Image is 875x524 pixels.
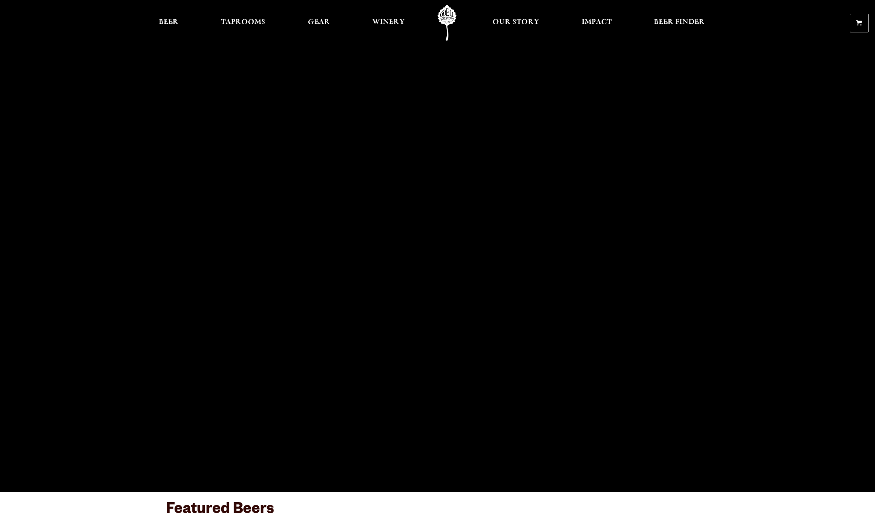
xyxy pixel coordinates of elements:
a: Gear [303,5,335,41]
a: Odell Home [432,5,462,41]
a: Winery [367,5,410,41]
span: Taprooms [221,19,265,26]
a: Beer Finder [649,5,710,41]
a: Taprooms [216,5,271,41]
span: Beer [159,19,179,26]
span: Winery [372,19,405,26]
span: Impact [582,19,612,26]
span: Gear [308,19,330,26]
span: Beer Finder [654,19,705,26]
span: Our Story [493,19,539,26]
a: Impact [576,5,617,41]
a: Our Story [487,5,544,41]
a: Beer [154,5,184,41]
